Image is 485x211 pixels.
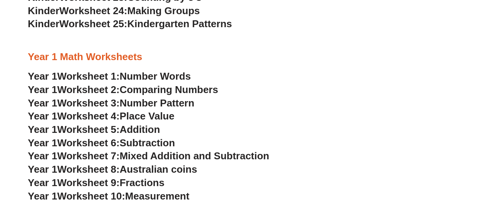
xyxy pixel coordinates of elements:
span: Mixed Addition and Subtraction [120,150,269,162]
a: Year 1Worksheet 8:Australian coins [28,163,197,175]
span: Comparing Numbers [120,84,218,95]
span: Kinder [28,18,59,29]
h3: Year 1 Math Worksheets [28,51,457,64]
span: Worksheet 3: [57,97,120,109]
a: Year 1Worksheet 10:Measurement [28,190,189,201]
span: Kinder [28,5,59,16]
span: Australian coins [120,163,197,175]
iframe: Chat Widget [357,124,485,211]
a: Year 1Worksheet 1:Number Words [28,70,191,82]
span: Kindergarten Patterns [127,18,232,29]
span: Worksheet 9: [57,177,120,188]
span: Addition [120,124,160,135]
span: Worksheet 8: [57,163,120,175]
span: Subtraction [120,137,175,149]
span: Worksheet 1: [57,70,120,82]
a: Year 1Worksheet 7:Mixed Addition and Subtraction [28,150,270,162]
a: Year 1Worksheet 3:Number Pattern [28,97,194,109]
span: Worksheet 2: [57,84,120,95]
span: Worksheet 6: [57,137,120,149]
span: Worksheet 25: [59,18,127,29]
span: Measurement [125,190,189,201]
span: Worksheet 10: [57,190,125,201]
span: Worksheet 5: [57,124,120,135]
span: Worksheet 24: [59,5,127,16]
a: Year 1Worksheet 4:Place Value [28,110,174,122]
span: Making Groups [127,5,200,16]
span: Fractions [120,177,164,188]
span: Number Pattern [120,97,194,109]
a: Year 1Worksheet 2:Comparing Numbers [28,84,218,95]
span: Worksheet 4: [57,110,120,122]
span: Worksheet 7: [57,150,120,162]
a: Year 1Worksheet 5:Addition [28,124,160,135]
span: Number Words [120,70,191,82]
span: Place Value [120,110,174,122]
a: Year 1Worksheet 9:Fractions [28,177,164,188]
a: Year 1Worksheet 6:Subtraction [28,137,175,149]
